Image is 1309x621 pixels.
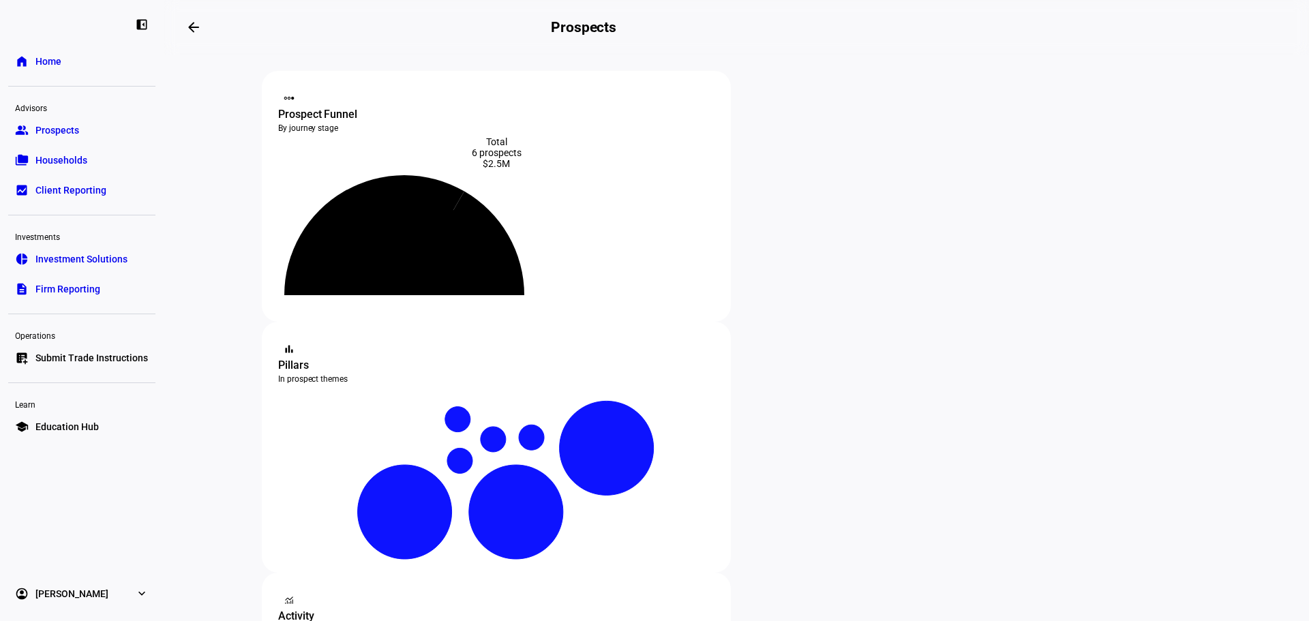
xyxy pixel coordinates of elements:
eth-mat-symbol: group [15,123,29,137]
mat-icon: bar_chart [282,342,296,356]
span: Education Hub [35,420,99,434]
eth-mat-symbol: school [15,420,29,434]
eth-mat-symbol: folder_copy [15,153,29,167]
eth-mat-symbol: home [15,55,29,68]
div: Operations [8,325,155,344]
div: Learn [8,394,155,413]
a: descriptionFirm Reporting [8,275,155,303]
span: Investment Solutions [35,252,127,266]
eth-mat-symbol: account_circle [15,587,29,601]
span: Prospects [35,123,79,137]
eth-mat-symbol: list_alt_add [15,351,29,365]
span: Households [35,153,87,167]
eth-mat-symbol: expand_more [135,587,149,601]
div: Prospect Funnel [278,106,714,123]
a: bid_landscapeClient Reporting [8,177,155,204]
mat-icon: monitoring [282,593,296,607]
eth-mat-symbol: pie_chart [15,252,29,266]
a: pie_chartInvestment Solutions [8,245,155,273]
div: 6 prospects [278,147,714,158]
div: In prospect themes [278,374,714,384]
span: [PERSON_NAME] [35,587,108,601]
div: Total [278,136,714,147]
mat-icon: steppers [282,91,296,105]
span: Client Reporting [35,183,106,197]
mat-icon: arrow_backwards [185,19,202,35]
eth-mat-symbol: description [15,282,29,296]
div: By journey stage [278,123,714,134]
div: Investments [8,226,155,245]
span: Submit Trade Instructions [35,351,148,365]
span: Firm Reporting [35,282,100,296]
h2: Prospects [551,19,616,35]
span: Home [35,55,61,68]
div: Pillars [278,357,714,374]
a: groupProspects [8,117,155,144]
div: $2.5M [278,158,714,169]
eth-mat-symbol: bid_landscape [15,183,29,197]
eth-mat-symbol: left_panel_close [135,18,149,31]
a: folder_copyHouseholds [8,147,155,174]
a: homeHome [8,48,155,75]
div: Advisors [8,97,155,117]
